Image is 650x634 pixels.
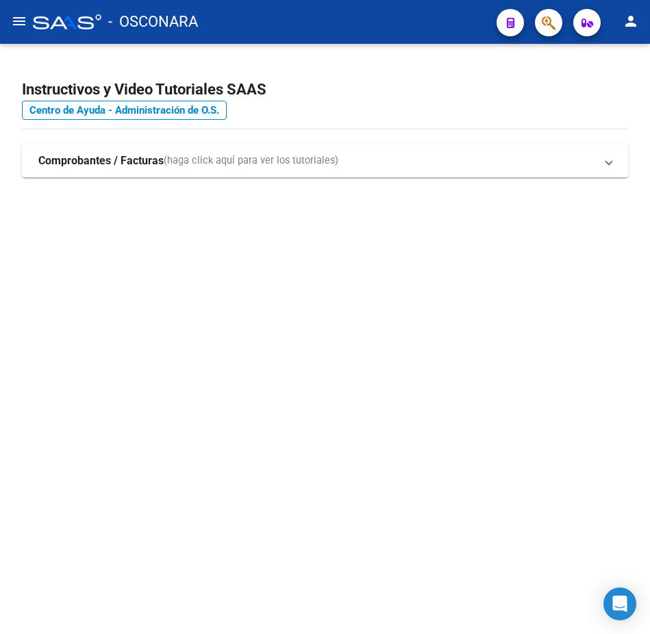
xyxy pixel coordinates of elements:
[603,587,636,620] div: Open Intercom Messenger
[22,77,628,103] h2: Instructivos y Video Tutoriales SAAS
[164,153,338,168] span: (haga click aquí para ver los tutoriales)
[22,101,227,120] a: Centro de Ayuda - Administración de O.S.
[108,7,198,37] span: - OSCONARA
[22,144,628,177] mat-expansion-panel-header: Comprobantes / Facturas(haga click aquí para ver los tutoriales)
[38,153,164,168] strong: Comprobantes / Facturas
[11,13,27,29] mat-icon: menu
[623,13,639,29] mat-icon: person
